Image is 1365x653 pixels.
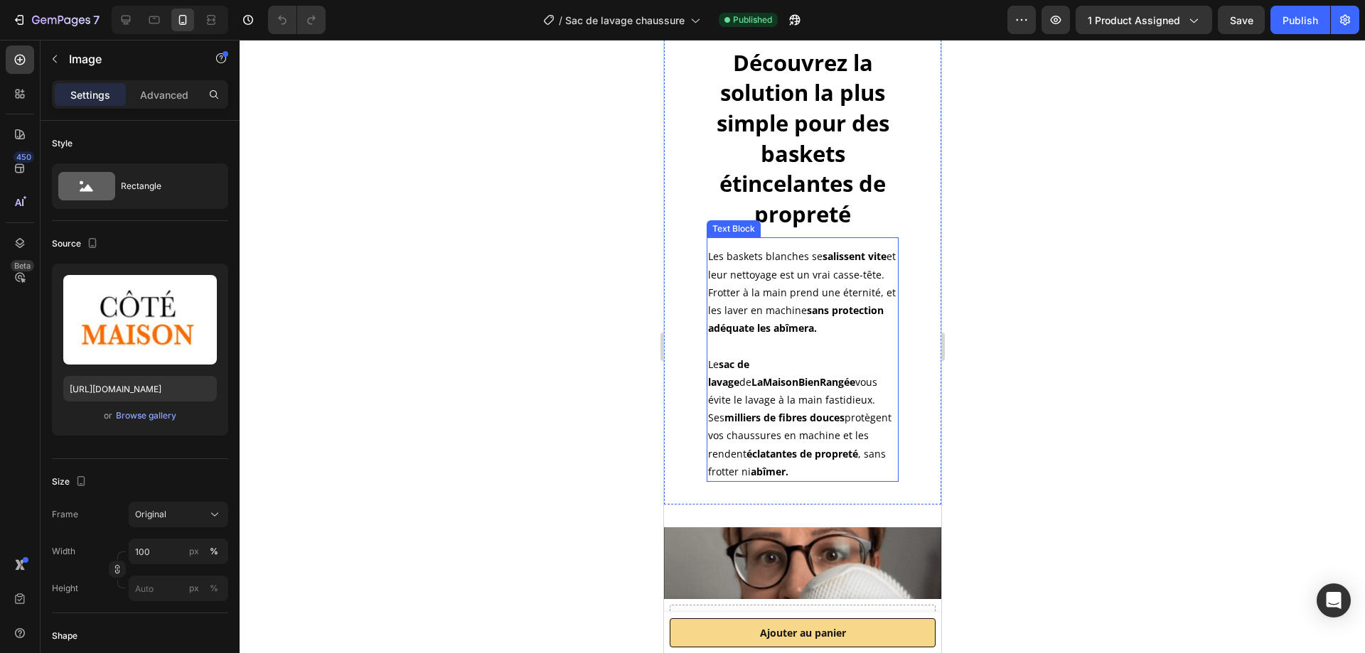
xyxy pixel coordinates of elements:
[664,40,941,653] iframe: Design area
[14,151,34,163] div: 450
[1230,14,1253,26] span: Save
[559,13,562,28] span: /
[1088,13,1180,28] span: 1 product assigned
[116,409,176,422] div: Browse gallery
[135,508,166,521] span: Original
[52,137,73,150] div: Style
[733,14,772,26] span: Published
[1218,6,1265,34] button: Save
[52,508,78,521] label: Frame
[63,275,217,365] img: preview-image
[1076,6,1212,34] button: 1 product assigned
[140,87,188,102] p: Advanced
[186,580,203,597] button: %
[11,260,34,271] div: Beta
[52,630,77,642] div: Shape
[52,582,78,595] label: Height
[1317,583,1351,617] div: Open Intercom Messenger
[129,576,228,601] input: px%
[189,582,199,595] div: px
[210,582,218,595] div: %
[93,11,100,28] p: 7
[121,170,208,203] div: Rectangle
[104,407,112,424] span: or
[129,539,228,564] input: px%
[129,502,228,527] button: Original
[210,545,218,558] div: %
[205,580,223,597] button: px
[1270,6,1330,34] button: Publish
[205,543,223,560] button: px
[52,545,75,558] label: Width
[1283,13,1318,28] div: Publish
[565,13,685,28] span: Sac de lavage chaussure
[69,50,190,68] p: Image
[52,234,101,254] div: Source
[52,473,90,492] div: Size
[115,409,177,423] button: Browse gallery
[6,6,106,34] button: 7
[186,543,203,560] button: %
[70,87,110,102] p: Settings
[63,376,217,401] input: https://example.com/image.jpg
[189,545,199,558] div: px
[268,6,326,34] div: Undo/Redo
